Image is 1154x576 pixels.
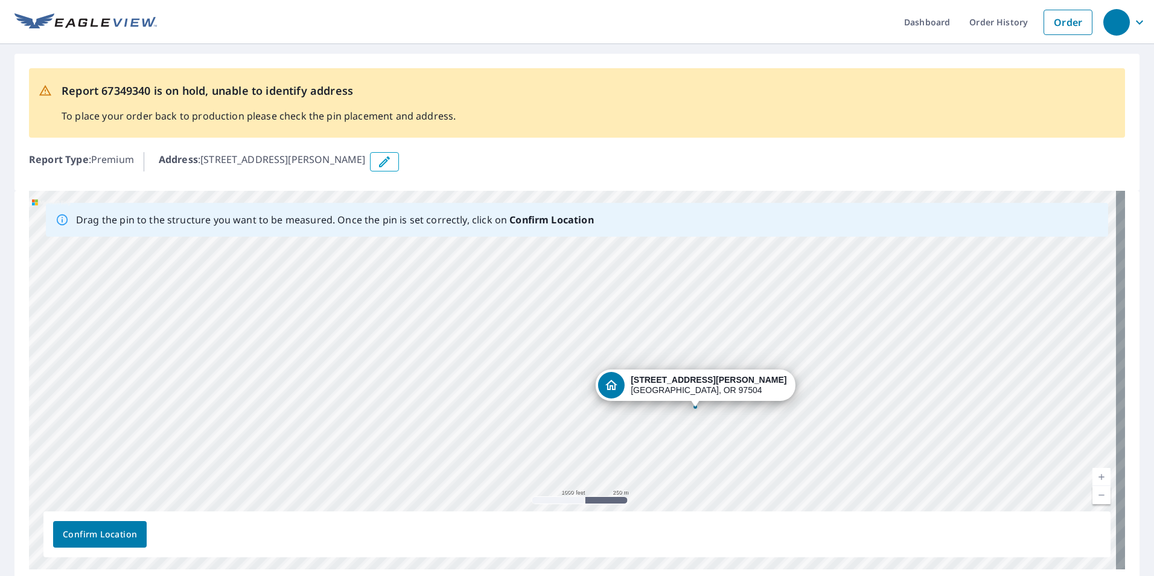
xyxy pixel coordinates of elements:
[76,213,594,227] p: Drag the pin to the structure you want to be measured. Once the pin is set correctly, click on
[1044,10,1092,35] a: Order
[29,152,134,171] p: : Premium
[14,13,157,31] img: EV Logo
[631,375,786,395] div: [GEOGRAPHIC_DATA], OR 97504
[159,152,366,171] p: : [STREET_ADDRESS][PERSON_NAME]
[63,527,137,542] span: Confirm Location
[596,370,795,407] div: Dropped pin, building 1, Residential property, 4425 Campbell Rd Medford, OR 97504
[159,153,198,166] b: Address
[62,83,456,99] p: Report 67349340 is on hold, unable to identify address
[509,213,593,226] b: Confirm Location
[62,109,456,123] p: To place your order back to production please check the pin placement and address.
[1092,468,1111,486] a: Current Level 15, Zoom In
[53,521,147,548] button: Confirm Location
[1092,486,1111,504] a: Current Level 15, Zoom Out
[631,375,786,385] strong: [STREET_ADDRESS][PERSON_NAME]
[29,153,89,166] b: Report Type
